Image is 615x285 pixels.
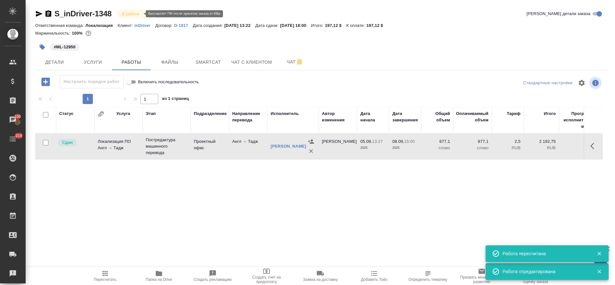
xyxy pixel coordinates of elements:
[424,145,450,151] p: слово
[174,22,193,28] a: D-1917
[35,10,43,18] button: Скопировать ссылку для ЯМессенджера
[138,79,199,85] span: Включить последовательность
[35,23,86,28] p: Ответственная команда:
[86,23,118,28] p: Локализация
[360,145,386,151] p: 2025
[12,133,26,139] span: 319
[62,139,73,146] p: Сдан
[280,58,310,66] span: Чат
[589,77,603,89] span: Посмотреть информацию
[135,23,155,28] p: inDriver
[303,277,338,282] span: Заявка на доставку
[154,58,185,66] span: Файлы
[72,31,84,36] p: 100%
[58,138,91,147] div: Менеджер проверил работу исполнителя, передает ее на следующий этап
[135,22,155,28] a: inDriver
[372,139,383,144] p: 13:27
[527,11,590,17] span: [PERSON_NAME] детали заказа
[404,139,415,144] p: 15:00
[306,146,316,156] button: Удалить
[35,40,49,54] button: Добавить тэг
[255,23,280,28] p: Дата сдачи:
[94,135,143,158] td: Локализация ПО Англ → Тадж
[562,110,591,130] div: Прогресс исполнителя в SC
[366,23,388,28] p: 197,12 $
[232,110,264,123] div: Направление перевода
[455,267,509,285] button: Призвать менеджера по развитию
[191,135,229,158] td: Проектный офис
[527,145,556,151] p: RUB
[243,275,290,284] span: Создать счет на предоплату
[424,138,450,145] p: 877,1
[162,95,189,104] span: из 1 страниц
[507,110,521,117] div: Тариф
[306,137,316,146] button: Назначить
[132,267,186,285] button: Папка на Drive
[54,44,76,50] p: #ML-12950
[271,110,299,117] div: Исполнитель
[11,113,25,120] span: 100
[193,58,224,66] span: Smartcat
[84,29,93,37] button: 0.00 RUB;
[118,23,134,28] p: Клиент:
[322,110,354,123] div: Автор изменения
[392,145,418,151] p: 2025
[146,137,187,156] p: Постредактура машинного перевода
[231,58,272,66] span: Чат с клиентом
[78,58,108,66] span: Услуги
[155,23,174,28] p: Договор:
[424,110,450,123] div: Общий объем
[593,251,606,256] button: Закрыть
[240,267,293,285] button: Создать счет на предоплату
[186,267,240,285] button: Создать рекламацию
[146,277,172,282] span: Папка на Drive
[198,10,206,18] button: Доп статусы указывают на важность/срочность заказа
[2,131,24,147] a: 319
[347,267,401,285] button: Добавить Todo
[54,9,111,18] a: S_inDriver-1348
[293,267,347,285] button: Заявка на доставку
[94,277,117,282] span: Пересчитать
[98,111,104,117] button: Сгруппировать
[503,250,587,257] div: Работа пересчитана
[146,110,156,117] div: Этап
[157,11,186,17] button: Нормальный
[120,11,141,17] button: В работе
[456,138,488,145] p: 877,1
[194,110,227,117] div: Подразделение
[78,267,132,285] button: Пересчитать
[459,275,505,284] span: Призвать менеджера по развитию
[49,44,80,49] span: ML-12950
[495,138,521,145] p: 2,5
[45,10,52,18] button: Скопировать ссылку
[117,10,149,18] div: В работе
[296,58,303,66] svg: Отписаться
[361,277,387,282] span: Добавить Todo
[346,23,366,28] p: К оплате:
[37,75,54,88] button: Добавить работу
[194,277,232,282] span: Создать рекламацию
[116,58,147,66] span: Работы
[325,23,347,28] p: 197,12 $
[360,110,386,123] div: Дата начала
[271,144,306,149] a: [PERSON_NAME]
[456,145,488,151] p: слово
[154,10,194,18] div: В работе
[224,23,255,28] p: [DATE] 13:22
[2,112,24,128] a: 100
[35,31,72,36] p: Маржинальность:
[174,23,193,28] p: D-1917
[593,269,606,274] button: Закрыть
[495,145,521,151] p: RUB
[503,268,587,275] div: Работа отредактирована
[59,110,74,117] div: Статус
[392,110,418,123] div: Дата завершения
[574,75,589,91] span: Настроить таблицу
[116,110,130,117] div: Услуга
[456,110,488,123] div: Оплачиваемый объем
[392,139,404,144] p: 08.09,
[311,23,325,28] p: Итого:
[408,277,447,282] span: Определить тематику
[401,267,455,285] button: Определить тематику
[280,23,311,28] p: [DATE] 18:00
